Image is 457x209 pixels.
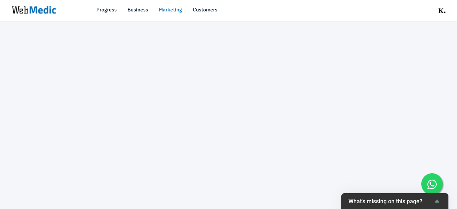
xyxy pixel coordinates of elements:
a: Business [127,6,148,14]
a: Progress [96,6,117,14]
a: Marketing [159,6,182,14]
span: What's missing on this page? [348,198,433,205]
a: Customers [193,6,217,14]
button: Show survey - What's missing on this page? [348,197,441,205]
